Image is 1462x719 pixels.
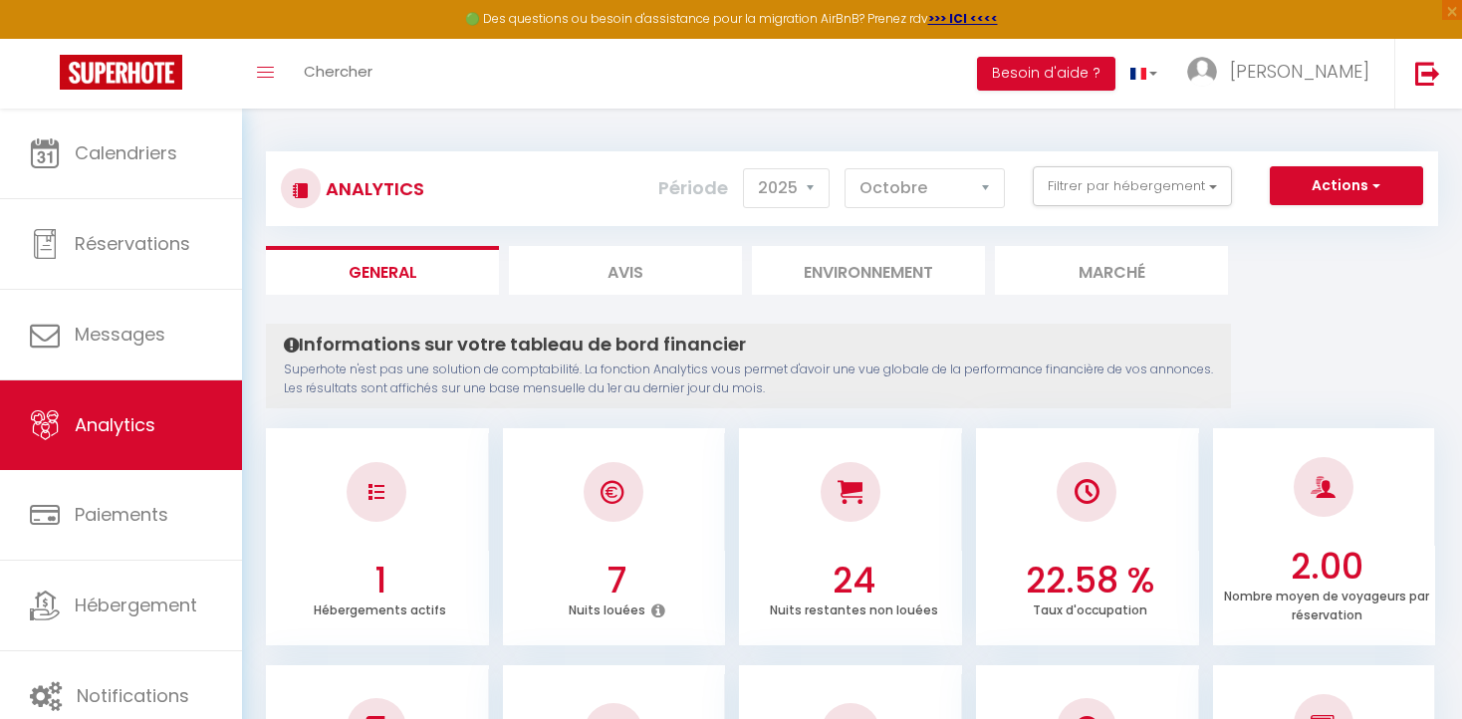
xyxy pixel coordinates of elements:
[928,10,998,27] a: >>> ICI <<<<
[995,246,1228,295] li: Marché
[1230,59,1369,84] span: [PERSON_NAME]
[569,598,645,618] p: Nuits louées
[75,502,168,527] span: Paiements
[509,246,742,295] li: Avis
[987,560,1193,601] h3: 22.58 %
[321,166,424,211] h3: Analytics
[977,57,1115,91] button: Besoin d'aide ?
[266,246,499,295] li: General
[284,334,1213,356] h4: Informations sur votre tableau de bord financier
[1224,584,1429,623] p: Nombre moyen de voyageurs par réservation
[75,140,177,165] span: Calendriers
[304,61,372,82] span: Chercher
[289,39,387,109] a: Chercher
[1187,57,1217,87] img: ...
[1033,598,1147,618] p: Taux d'occupation
[277,560,483,601] h3: 1
[514,560,720,601] h3: 7
[1172,39,1394,109] a: ... [PERSON_NAME]
[75,322,165,347] span: Messages
[750,560,956,601] h3: 24
[1415,61,1440,86] img: logout
[752,246,985,295] li: Environnement
[770,598,938,618] p: Nuits restantes non louées
[368,484,384,500] img: NO IMAGE
[75,412,155,437] span: Analytics
[1033,166,1232,206] button: Filtrer par hébergement
[1270,166,1423,206] button: Actions
[77,683,189,708] span: Notifications
[75,593,197,617] span: Hébergement
[284,360,1213,398] p: Superhote n'est pas une solution de comptabilité. La fonction Analytics vous permet d'avoir une v...
[658,166,728,210] label: Période
[60,55,182,90] img: Super Booking
[314,598,446,618] p: Hébergements actifs
[75,231,190,256] span: Réservations
[1224,546,1430,588] h3: 2.00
